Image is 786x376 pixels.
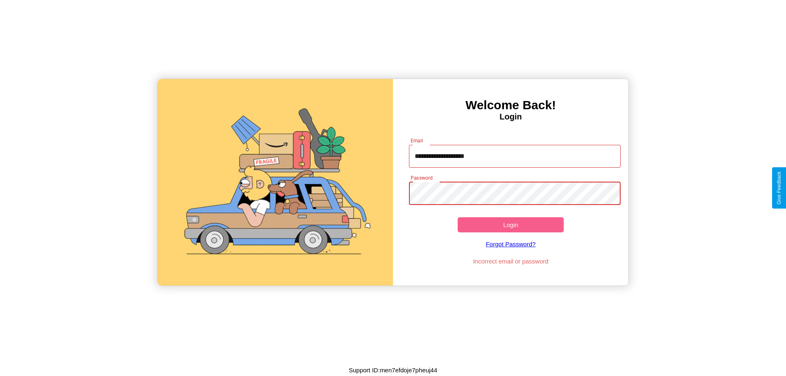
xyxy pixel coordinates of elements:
[393,98,628,112] h3: Welcome Back!
[349,365,437,376] p: Support ID: men7efdoje7pheuj44
[411,137,423,144] label: Email
[405,232,617,256] a: Forgot Password?
[158,79,393,286] img: gif
[458,217,564,232] button: Login
[776,171,782,205] div: Give Feedback
[411,174,432,181] label: Password
[393,112,628,122] h4: Login
[405,256,617,267] p: Incorrect email or password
